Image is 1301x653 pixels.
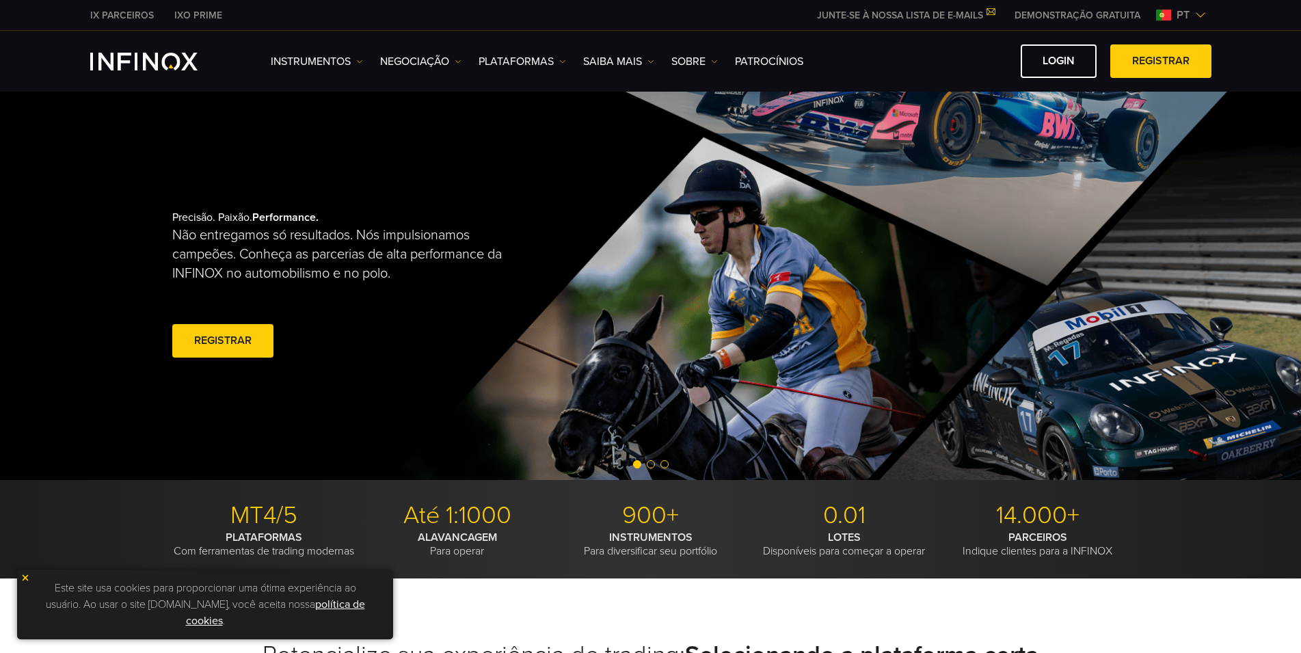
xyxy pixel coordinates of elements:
span: Go to slide 3 [660,460,669,468]
a: NEGOCIAÇÃO [380,53,461,70]
strong: PARCEIROS [1008,531,1067,544]
span: Go to slide 2 [647,460,655,468]
a: Instrumentos [271,53,363,70]
a: PLATAFORMAS [479,53,566,70]
strong: LOTES [828,531,861,544]
a: Registrar [172,324,273,358]
p: Até 1:1000 [366,501,549,531]
p: Para operar [366,531,549,558]
a: Saiba mais [583,53,654,70]
a: Login [1021,44,1097,78]
p: 0.01 [753,501,936,531]
p: Não entregamos só resultados. Nós impulsionamos campeões. Conheça as parcerias de alta performanc... [172,226,517,283]
p: 900+ [559,501,742,531]
strong: Performance. [252,211,319,224]
p: Indique clientes para a INFINOX [946,531,1129,558]
img: yellow close icon [21,573,30,583]
p: Este site usa cookies para proporcionar uma ótima experiência ao usuário. Ao usar o site [DOMAIN_... [24,576,386,632]
strong: ALAVANCAGEM [418,531,497,544]
a: INFINOX MENU [1004,8,1151,23]
a: SOBRE [671,53,718,70]
p: Disponíveis para começar a operar [753,531,936,558]
p: MT4/5 [172,501,356,531]
span: Go to slide 1 [633,460,641,468]
strong: PLATAFORMAS [226,531,302,544]
p: Com ferramentas de trading modernas [172,531,356,558]
span: pt [1171,7,1195,23]
a: JUNTE-SE À NOSSA LISTA DE E-MAILS [807,10,1004,21]
a: INFINOX [80,8,164,23]
a: Registrar [1110,44,1211,78]
p: Para diversificar seu portfólio [559,531,742,558]
a: INFINOX Logo [90,53,230,70]
a: Patrocínios [735,53,803,70]
strong: INSTRUMENTOS [609,531,693,544]
div: Precisão. Paixão. [172,189,603,383]
p: 14.000+ [946,501,1129,531]
a: INFINOX [164,8,232,23]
